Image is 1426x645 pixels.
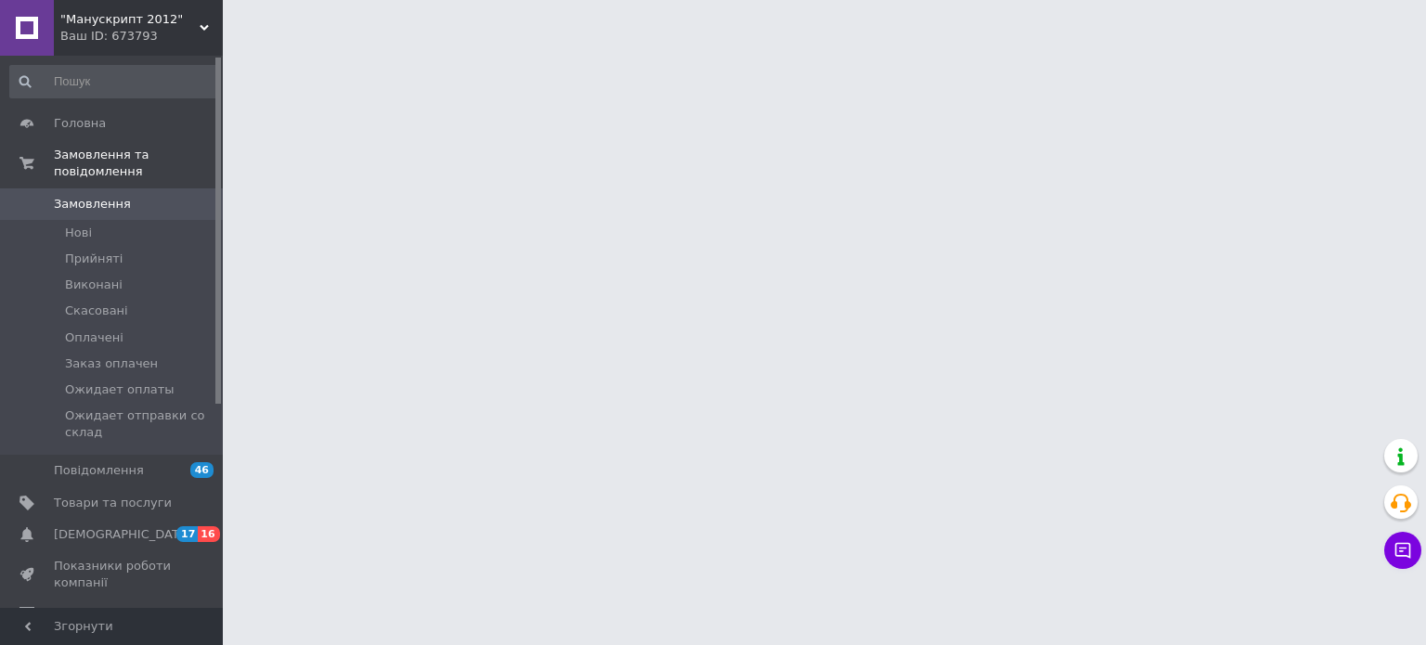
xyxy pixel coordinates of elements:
[198,526,219,542] span: 16
[65,329,123,346] span: Оплачені
[54,606,102,623] span: Відгуки
[65,355,158,372] span: Заказ оплачен
[65,381,175,398] span: Ожидает оплаты
[65,303,128,319] span: Скасовані
[65,251,123,267] span: Прийняті
[54,526,191,543] span: [DEMOGRAPHIC_DATA]
[190,462,214,478] span: 46
[65,225,92,241] span: Нові
[1384,532,1421,569] button: Чат з покупцем
[65,277,123,293] span: Виконані
[54,558,172,591] span: Показники роботи компанії
[9,65,219,98] input: Пошук
[54,147,223,180] span: Замовлення та повідомлення
[54,115,106,132] span: Головна
[54,462,144,479] span: Повідомлення
[54,495,172,511] span: Товари та послуги
[60,11,200,28] span: "Манускрипт 2012"
[176,526,198,542] span: 17
[60,28,223,45] div: Ваш ID: 673793
[65,407,217,441] span: Ожидает отправки со склад
[54,196,131,213] span: Замовлення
